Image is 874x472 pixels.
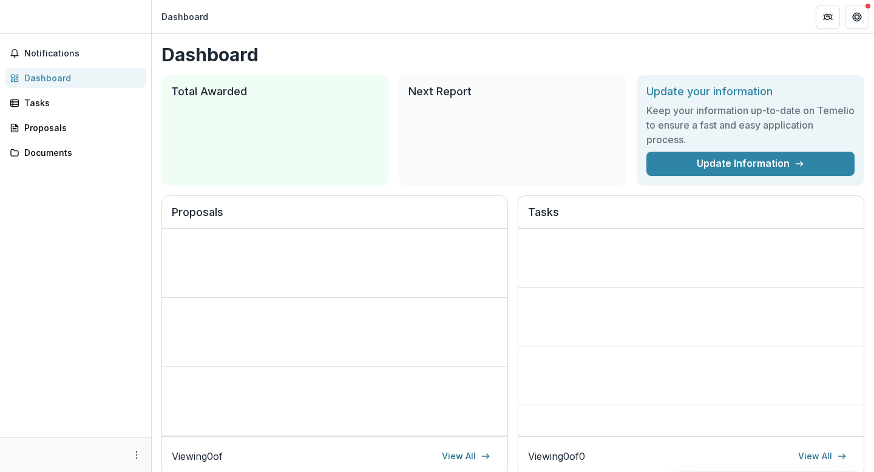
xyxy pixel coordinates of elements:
button: Get Help [845,5,869,29]
a: Documents [5,143,146,163]
span: Notifications [24,49,141,59]
h2: Update your information [646,85,855,98]
a: Dashboard [5,68,146,88]
h2: Proposals [172,206,498,229]
a: Tasks [5,93,146,113]
h1: Dashboard [161,44,864,66]
a: View All [791,447,854,466]
div: Proposals [24,121,137,134]
div: Tasks [24,96,137,109]
p: Viewing 0 of 0 [528,449,585,464]
nav: breadcrumb [157,8,213,25]
button: Notifications [5,44,146,63]
div: Documents [24,146,137,159]
a: Update Information [646,152,855,176]
div: Dashboard [24,72,137,84]
a: Proposals [5,118,146,138]
button: More [129,448,144,462]
h2: Next Report [408,85,617,98]
h3: Keep your information up-to-date on Temelio to ensure a fast and easy application process. [646,103,855,147]
h2: Tasks [528,206,854,229]
a: View All [435,447,498,466]
h2: Total Awarded [171,85,379,98]
p: Viewing 0 of [172,449,223,464]
div: Dashboard [161,10,208,23]
button: Partners [816,5,840,29]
